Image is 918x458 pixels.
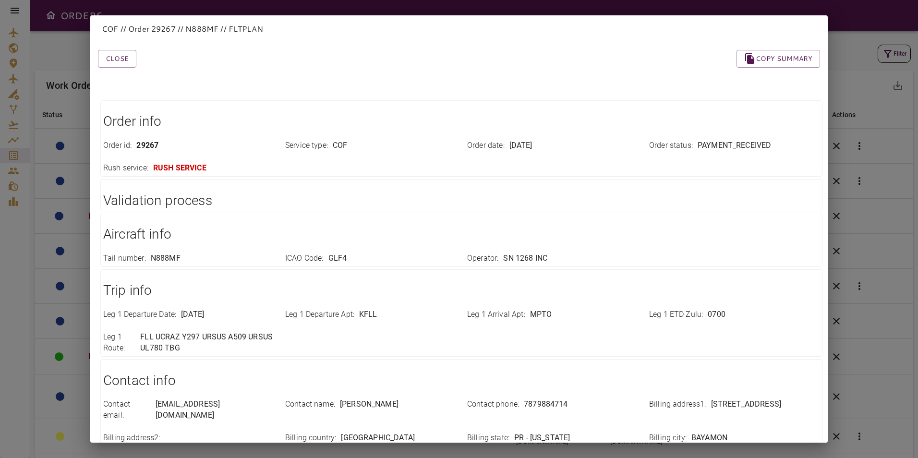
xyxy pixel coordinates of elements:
[467,309,525,320] p: Leg 1 Arrival Apt :
[103,191,820,210] h1: Validation process
[103,112,820,131] h1: Order info
[467,140,505,151] p: Order date :
[103,433,160,444] p: Billing address2 :
[103,332,135,354] p: Leg 1 Route :
[359,309,377,320] p: KFLL
[698,140,771,151] p: PAYMENT_RECEIVED
[181,309,204,320] p: [DATE]
[341,433,415,444] p: [GEOGRAPHIC_DATA]
[103,225,820,244] h1: Aircraft info
[103,309,176,320] p: Leg 1 Departure Date :
[285,433,336,444] p: Billing country :
[151,253,181,264] p: N888MF
[708,309,725,320] p: 0700
[140,332,274,354] p: FLL UCRAZ Y297 URSUS A509 URSUS UL780 TBG
[503,253,547,264] p: SN 1268 INC
[467,433,509,444] p: Billing state :
[333,140,347,151] p: COF
[285,253,324,264] p: ICAO Code :
[103,163,148,174] p: Rush service :
[737,50,820,68] button: Copy summary
[649,140,693,151] p: Order status :
[691,433,727,444] p: BAYAMON
[649,433,687,444] p: Billing city :
[285,140,328,151] p: Service type :
[103,140,132,151] p: Order id :
[136,140,158,151] p: 29267
[102,23,816,35] p: COF // Order 29267 // N888MF // FLTPLAN
[103,281,820,300] h1: Trip info
[98,50,136,68] button: Close
[328,253,347,264] p: GLF4
[156,399,274,421] p: [EMAIL_ADDRESS][DOMAIN_NAME]
[514,433,570,444] p: PR - [US_STATE]
[530,309,552,320] p: MPTO
[103,399,151,421] p: Contact email :
[649,309,703,320] p: Leg 1 ETD Zulu :
[509,140,532,151] p: [DATE]
[340,399,399,410] p: [PERSON_NAME]
[467,399,519,410] p: Contact phone :
[649,399,706,410] p: Billing address1 :
[711,399,781,410] p: [STREET_ADDRESS]
[285,309,354,320] p: Leg 1 Departure Apt :
[153,163,206,174] p: RUSH SERVICE
[103,253,146,264] p: Tail number :
[524,399,568,410] p: 7879884714
[103,371,820,390] h1: Contact info
[467,253,498,264] p: Operator :
[285,399,335,410] p: Contact name :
